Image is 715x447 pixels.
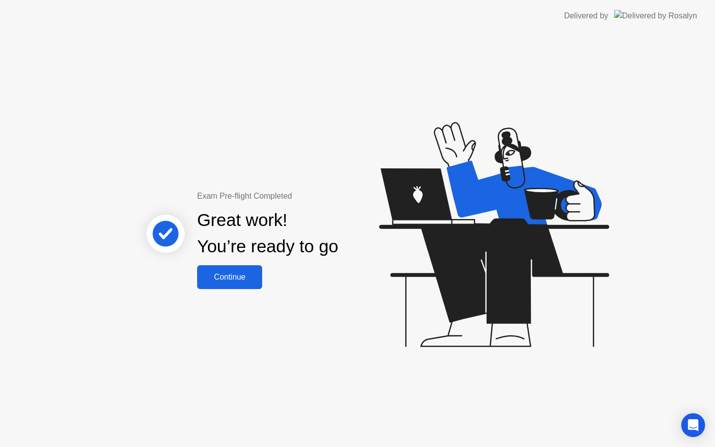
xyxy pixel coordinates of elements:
button: Continue [197,265,262,289]
div: Open Intercom Messenger [681,413,705,437]
div: Great work! You’re ready to go [197,207,338,260]
img: Delivered by Rosalyn [614,10,697,21]
div: Exam Pre-flight Completed [197,190,402,202]
div: Delivered by [564,10,608,22]
div: Continue [200,273,259,282]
